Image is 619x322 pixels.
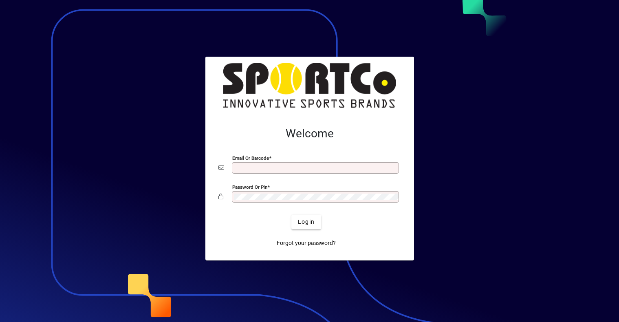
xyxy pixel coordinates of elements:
span: Login [298,218,315,226]
mat-label: Password or Pin [232,184,267,190]
a: Forgot your password? [273,236,339,251]
h2: Welcome [218,127,401,141]
mat-label: Email or Barcode [232,155,269,161]
button: Login [291,215,321,229]
span: Forgot your password? [277,239,336,247]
